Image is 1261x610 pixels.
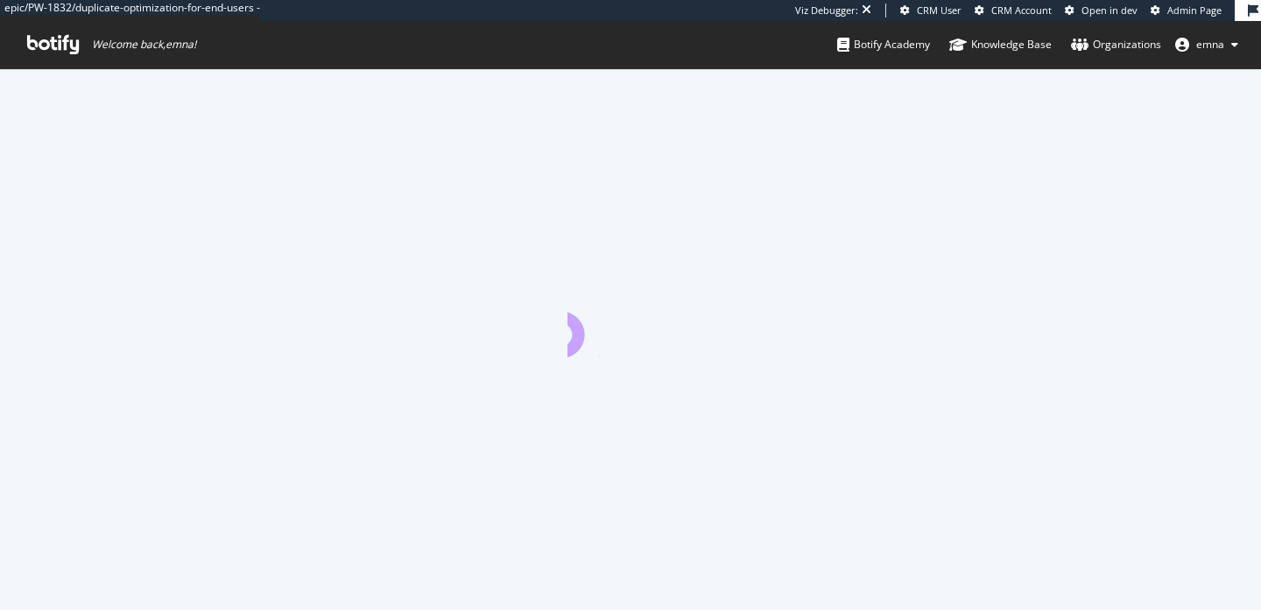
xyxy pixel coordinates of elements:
[949,36,1052,53] div: Knowledge Base
[949,21,1052,68] a: Knowledge Base
[1065,4,1138,18] a: Open in dev
[1071,21,1161,68] a: Organizations
[900,4,962,18] a: CRM User
[92,38,196,52] span: Welcome back, emna !
[1161,31,1252,59] button: emna
[975,4,1052,18] a: CRM Account
[1071,36,1161,53] div: Organizations
[1196,37,1224,52] span: emna
[837,21,930,68] a: Botify Academy
[1151,4,1222,18] a: Admin Page
[567,294,694,357] div: animation
[795,4,858,18] div: Viz Debugger:
[1167,4,1222,17] span: Admin Page
[837,36,930,53] div: Botify Academy
[1081,4,1138,17] span: Open in dev
[991,4,1052,17] span: CRM Account
[917,4,962,17] span: CRM User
